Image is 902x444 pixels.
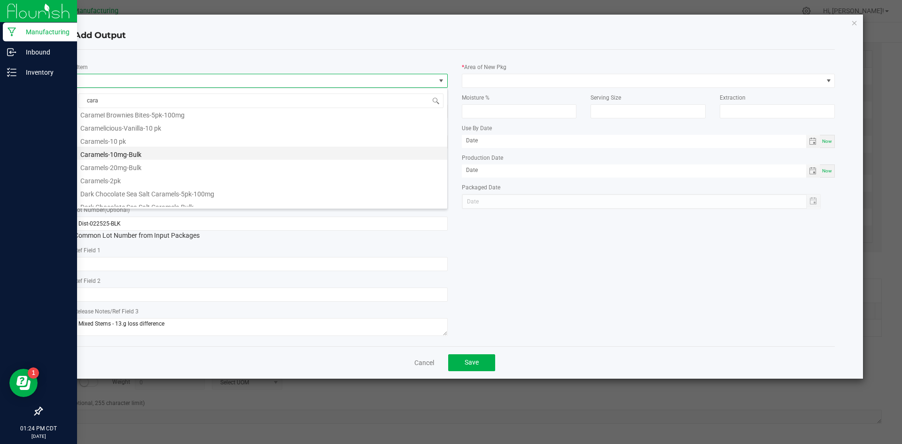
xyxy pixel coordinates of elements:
p: [DATE] [4,433,73,440]
span: Now [822,139,832,144]
iframe: Resource center [9,369,38,397]
span: Toggle calendar [806,164,820,178]
label: Release Notes/Ref Field 3 [74,307,139,316]
label: Lot Number [74,206,130,214]
label: Item [77,63,88,71]
p: 01:24 PM CDT [4,424,73,433]
span: Now [822,168,832,173]
iframe: Resource center unread badge [28,367,39,379]
a: Cancel [414,358,434,367]
label: Moisture % [462,93,490,102]
label: Packaged Date [462,183,500,192]
label: Ref Field 1 [74,246,101,255]
h4: Add Output [74,30,835,42]
p: Manufacturing [16,26,73,38]
input: Date [462,135,807,147]
label: Production Date [462,154,503,162]
div: Common Lot Number from Input Packages [74,217,448,241]
inline-svg: Manufacturing [7,27,16,37]
label: Extraction [720,93,746,102]
label: Ref Field 2 [74,277,101,285]
span: Toggle calendar [806,135,820,148]
label: Serving Size [591,93,621,102]
p: Inventory [16,67,73,78]
inline-svg: Inbound [7,47,16,57]
button: Save [448,354,495,371]
input: Date [462,164,807,176]
label: Use By Date [462,124,492,132]
span: (Optional) [104,207,130,213]
inline-svg: Inventory [7,68,16,77]
span: Save [465,358,479,366]
label: Area of New Pkg [464,63,506,71]
p: Inbound [16,47,73,58]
